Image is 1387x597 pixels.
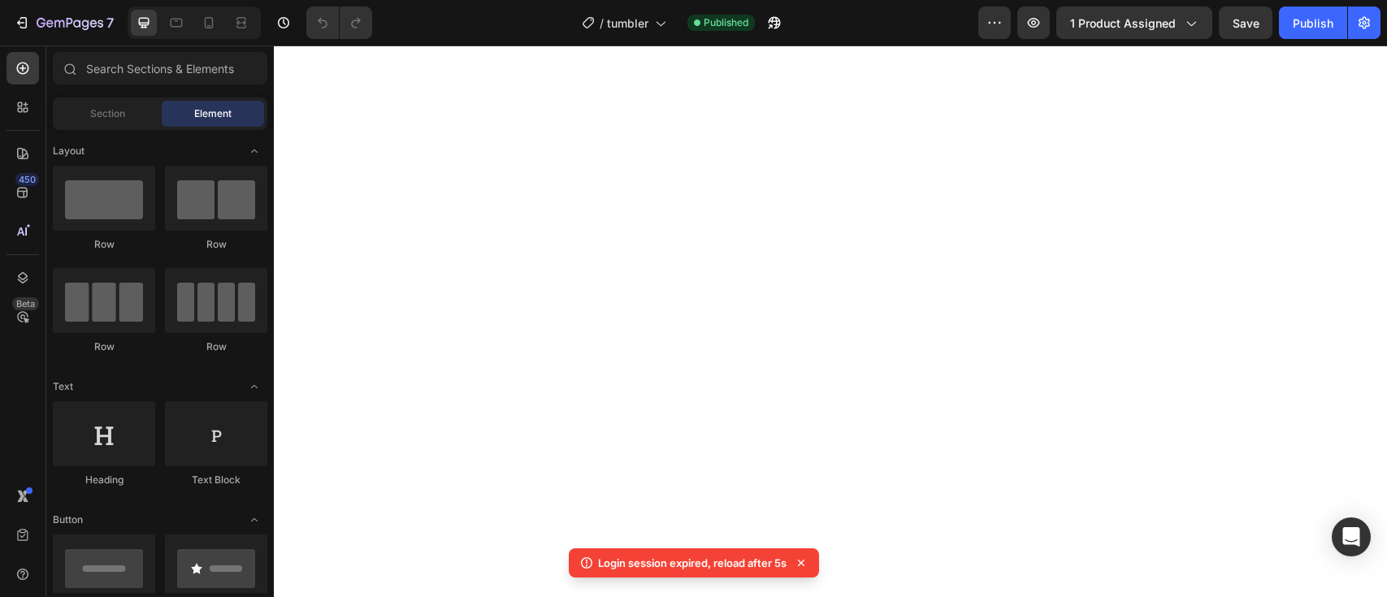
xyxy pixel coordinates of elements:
[241,138,267,164] span: Toggle open
[165,340,267,354] div: Row
[53,340,155,354] div: Row
[607,15,648,32] span: tumbler
[106,13,114,32] p: 7
[1279,6,1347,39] button: Publish
[1332,517,1371,556] div: Open Intercom Messenger
[90,106,125,121] span: Section
[53,144,85,158] span: Layout
[7,6,121,39] button: 7
[194,106,232,121] span: Element
[306,6,372,39] div: Undo/Redo
[1070,15,1176,32] span: 1 product assigned
[165,237,267,252] div: Row
[704,15,748,30] span: Published
[241,507,267,533] span: Toggle open
[53,513,83,527] span: Button
[1293,15,1333,32] div: Publish
[598,555,787,571] p: Login session expired, reload after 5s
[12,297,39,310] div: Beta
[1233,16,1259,30] span: Save
[53,52,267,84] input: Search Sections & Elements
[1056,6,1212,39] button: 1 product assigned
[241,374,267,400] span: Toggle open
[600,15,604,32] span: /
[53,473,155,487] div: Heading
[165,473,267,487] div: Text Block
[274,45,1387,597] iframe: Design area
[15,173,39,186] div: 450
[1219,6,1272,39] button: Save
[53,237,155,252] div: Row
[53,379,73,394] span: Text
